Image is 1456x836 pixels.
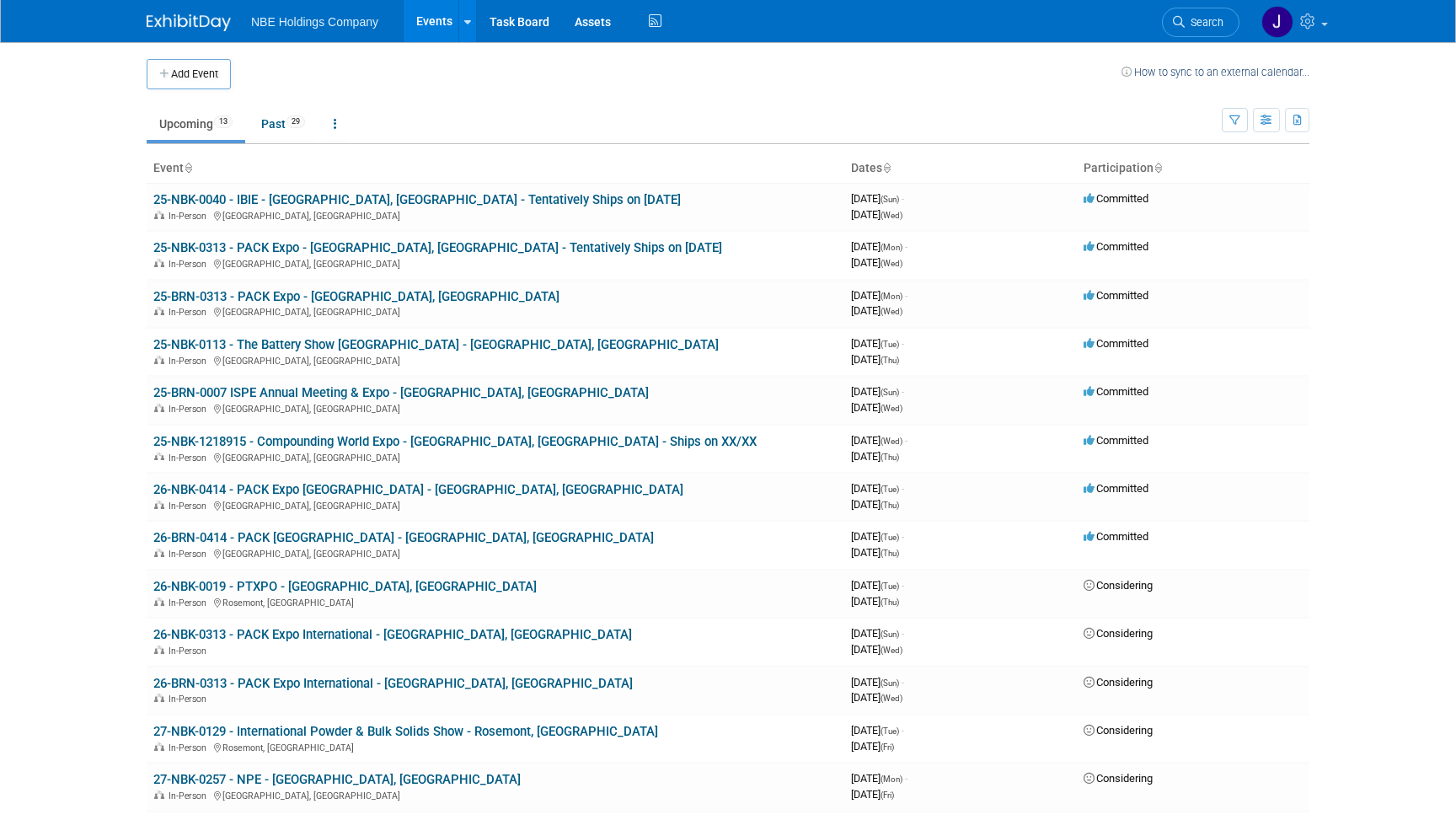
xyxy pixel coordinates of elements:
[1084,385,1148,398] span: Committed
[147,154,844,183] th: Event
[881,453,899,462] span: (Thu)
[1084,482,1148,495] span: Committed
[153,401,838,415] div: [GEOGRAPHIC_DATA], [GEOGRAPHIC_DATA]
[169,453,211,464] span: In-Person
[169,404,211,415] span: In-Person
[153,289,559,304] a: 25-BRN-0313 - PACK Expo - [GEOGRAPHIC_DATA], [GEOGRAPHIC_DATA]
[851,289,907,302] span: [DATE]
[881,388,899,397] span: (Sun)
[154,501,164,509] img: In-Person Event
[154,356,164,364] img: In-Person Event
[169,598,211,608] span: In-Person
[153,482,683,497] a: 26-NBK-0414 - PACK Expo [GEOGRAPHIC_DATA] - [GEOGRAPHIC_DATA], [GEOGRAPHIC_DATA]
[153,304,838,318] div: [GEOGRAPHIC_DATA], [GEOGRAPHIC_DATA]
[881,437,902,446] span: (Wed)
[153,353,838,367] div: [GEOGRAPHIC_DATA], [GEOGRAPHIC_DATA]
[851,256,902,269] span: [DATE]
[249,108,318,140] a: Past29
[851,772,907,785] span: [DATE]
[851,385,904,398] span: [DATE]
[286,115,305,128] span: 29
[881,694,902,703] span: (Wed)
[153,450,838,464] div: [GEOGRAPHIC_DATA], [GEOGRAPHIC_DATA]
[851,353,899,366] span: [DATE]
[153,595,838,608] div: Rosemont, [GEOGRAPHIC_DATA]
[851,546,899,559] span: [DATE]
[905,240,907,253] span: -
[881,790,894,800] span: (Fri)
[881,485,899,494] span: (Tue)
[881,307,902,316] span: (Wed)
[881,678,899,688] span: (Sun)
[851,627,904,640] span: [DATE]
[154,598,164,606] img: In-Person Event
[881,726,899,736] span: (Tue)
[902,676,904,689] span: -
[153,530,654,545] a: 26-BRN-0414 - PACK [GEOGRAPHIC_DATA] - [GEOGRAPHIC_DATA], [GEOGRAPHIC_DATA]
[905,434,907,447] span: -
[902,337,904,350] span: -
[169,501,211,512] span: In-Person
[1121,66,1309,78] a: How to sync to an external calendar...
[1084,240,1148,253] span: Committed
[153,256,838,270] div: [GEOGRAPHIC_DATA], [GEOGRAPHIC_DATA]
[1154,161,1162,174] a: Sort by Participation Type
[851,482,904,495] span: [DATE]
[147,108,245,140] a: Upcoming13
[844,154,1077,183] th: Dates
[169,356,211,367] span: In-Person
[851,498,899,511] span: [DATE]
[851,192,904,205] span: [DATE]
[1084,772,1153,785] span: Considering
[169,742,211,753] span: In-Person
[1185,16,1223,29] span: Search
[881,646,902,655] span: (Wed)
[154,259,164,267] img: In-Person Event
[902,530,904,543] span: -
[882,161,891,174] a: Sort by Start Date
[1084,724,1153,737] span: Considering
[169,307,211,318] span: In-Person
[153,740,838,753] div: Rosemont, [GEOGRAPHIC_DATA]
[851,530,904,543] span: [DATE]
[154,790,164,799] img: In-Person Event
[153,498,838,512] div: [GEOGRAPHIC_DATA], [GEOGRAPHIC_DATA]
[851,450,899,463] span: [DATE]
[147,59,231,89] button: Add Event
[153,385,649,400] a: 25-BRN-0007 ISPE Annual Meeting & Expo - [GEOGRAPHIC_DATA], [GEOGRAPHIC_DATA]
[154,211,164,219] img: In-Person Event
[881,292,902,301] span: (Mon)
[851,401,902,414] span: [DATE]
[1084,530,1148,543] span: Committed
[902,579,904,592] span: -
[154,742,164,751] img: In-Person Event
[881,774,902,784] span: (Mon)
[902,724,904,737] span: -
[154,549,164,557] img: In-Person Event
[851,337,904,350] span: [DATE]
[881,533,899,542] span: (Tue)
[184,161,192,174] a: Sort by Event Name
[881,211,902,220] span: (Wed)
[881,742,894,752] span: (Fri)
[169,790,211,801] span: In-Person
[881,404,902,413] span: (Wed)
[1084,676,1153,689] span: Considering
[881,598,899,607] span: (Thu)
[154,646,164,654] img: In-Person Event
[851,724,904,737] span: [DATE]
[169,694,211,705] span: In-Person
[851,643,902,656] span: [DATE]
[214,115,233,128] span: 13
[881,340,899,349] span: (Tue)
[881,259,902,268] span: (Wed)
[153,627,632,642] a: 26-NBK-0313 - PACK Expo International - [GEOGRAPHIC_DATA], [GEOGRAPHIC_DATA]
[154,307,164,315] img: In-Person Event
[251,15,378,29] span: NBE Holdings Company
[881,501,899,510] span: (Thu)
[153,337,719,352] a: 25-NBK-0113 - The Battery Show [GEOGRAPHIC_DATA] - [GEOGRAPHIC_DATA], [GEOGRAPHIC_DATA]
[153,772,521,787] a: 27-NBK-0257 - NPE - [GEOGRAPHIC_DATA], [GEOGRAPHIC_DATA]
[851,676,904,689] span: [DATE]
[851,434,907,447] span: [DATE]
[851,788,894,801] span: [DATE]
